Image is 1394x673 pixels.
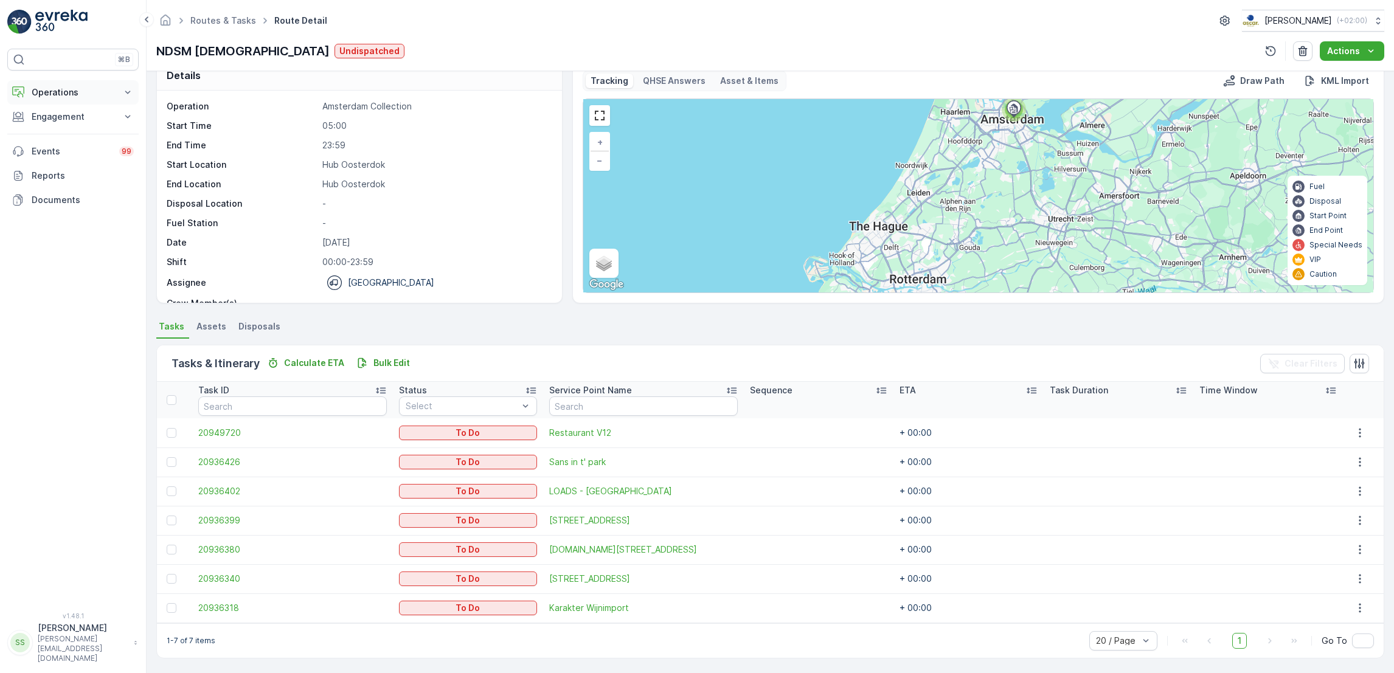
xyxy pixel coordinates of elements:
[32,194,134,206] p: Documents
[7,139,139,164] a: Events99
[399,601,536,615] button: To Do
[1322,635,1347,647] span: Go To
[167,486,176,496] div: Toggle Row Selected
[118,55,130,64] p: ⌘B
[1240,75,1285,87] p: Draw Path
[7,164,139,188] a: Reports
[335,44,404,58] button: Undispatched
[1199,384,1258,396] p: Time Window
[900,384,916,396] p: ETA
[549,485,738,497] span: LOADS - [GEOGRAPHIC_DATA]
[122,147,131,156] p: 99
[549,573,738,585] span: [STREET_ADDRESS]
[7,105,139,129] button: Engagement
[1002,97,1026,122] div: 7
[1242,14,1260,27] img: basis-logo_rgb2x.png
[348,277,434,289] p: [GEOGRAPHIC_DATA]
[750,384,792,396] p: Sequence
[1050,384,1108,396] p: Task Duration
[549,396,738,416] input: Search
[339,45,400,57] p: Undispatched
[1242,10,1384,32] button: [PERSON_NAME](+02:00)
[1337,16,1367,26] p: ( +02:00 )
[373,357,410,369] p: Bulk Edit
[167,636,215,646] p: 1-7 of 7 items
[284,357,344,369] p: Calculate ETA
[591,75,628,87] p: Tracking
[456,514,480,526] p: To Do
[720,75,778,87] p: Asset & Items
[1232,633,1247,649] span: 1
[456,544,480,556] p: To Do
[322,120,549,132] p: 05:00
[196,320,226,333] span: Assets
[167,574,176,584] div: Toggle Row Selected
[406,400,518,412] p: Select
[549,456,738,468] a: Sans in t' park
[586,277,626,292] img: Google
[549,602,738,614] a: Karakter Wijnimport
[586,277,626,292] a: Open this area in Google Maps (opens a new window)
[1309,255,1321,264] p: VIP
[456,456,480,468] p: To Do
[198,396,387,416] input: Search
[159,18,172,29] a: Homepage
[167,139,317,151] p: End Time
[591,106,609,125] a: View Fullscreen
[198,514,387,526] span: 20936399
[7,622,139,663] button: SS[PERSON_NAME][PERSON_NAME][EMAIL_ADDRESS][DOMAIN_NAME]
[167,428,176,438] div: Toggle Row Selected
[38,634,128,663] p: [PERSON_NAME][EMAIL_ADDRESS][DOMAIN_NAME]
[322,198,549,210] p: -
[167,457,176,467] div: Toggle Row Selected
[549,427,738,439] a: Restaurant V12
[198,384,229,396] p: Task ID
[456,602,480,614] p: To Do
[1320,41,1384,61] button: Actions
[7,612,139,620] span: v 1.48.1
[238,320,280,333] span: Disposals
[198,427,387,439] a: 20949720
[198,573,387,585] a: 20936340
[198,485,387,497] span: 20936402
[893,477,1043,506] td: + 00:00
[167,516,176,525] div: Toggle Row Selected
[549,514,738,526] a: Papaverweg 33
[32,86,114,98] p: Operations
[549,485,738,497] a: LOADS - Witbolstraat
[167,297,317,309] p: Crew Member(s)
[1299,74,1374,88] button: KML Import
[583,99,1373,292] div: 0
[167,198,317,210] p: Disposal Location
[322,217,549,229] p: -
[549,384,632,396] p: Service Point Name
[322,100,549,112] p: Amsterdam Collection
[322,236,549,249] p: [DATE]
[352,356,415,370] button: Bulk Edit
[198,456,387,468] a: 20936426
[167,277,206,289] p: Assignee
[1264,15,1332,27] p: [PERSON_NAME]
[322,159,549,171] p: Hub Oosterdok
[190,15,256,26] a: Routes & Tasks
[456,427,480,439] p: To Do
[198,602,387,614] span: 20936318
[159,320,184,333] span: Tasks
[1321,75,1369,87] p: KML Import
[643,75,706,87] p: QHSE Answers
[198,544,387,556] a: 20936380
[172,355,260,372] p: Tasks & Itinerary
[399,542,536,557] button: To Do
[399,484,536,499] button: To Do
[167,236,317,249] p: Date
[549,514,738,526] span: [STREET_ADDRESS]
[591,250,617,277] a: Layers
[456,485,480,497] p: To Do
[32,145,112,157] p: Events
[1309,196,1341,206] p: Disposal
[322,256,549,268] p: 00:00-23:59
[893,447,1043,477] td: + 00:00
